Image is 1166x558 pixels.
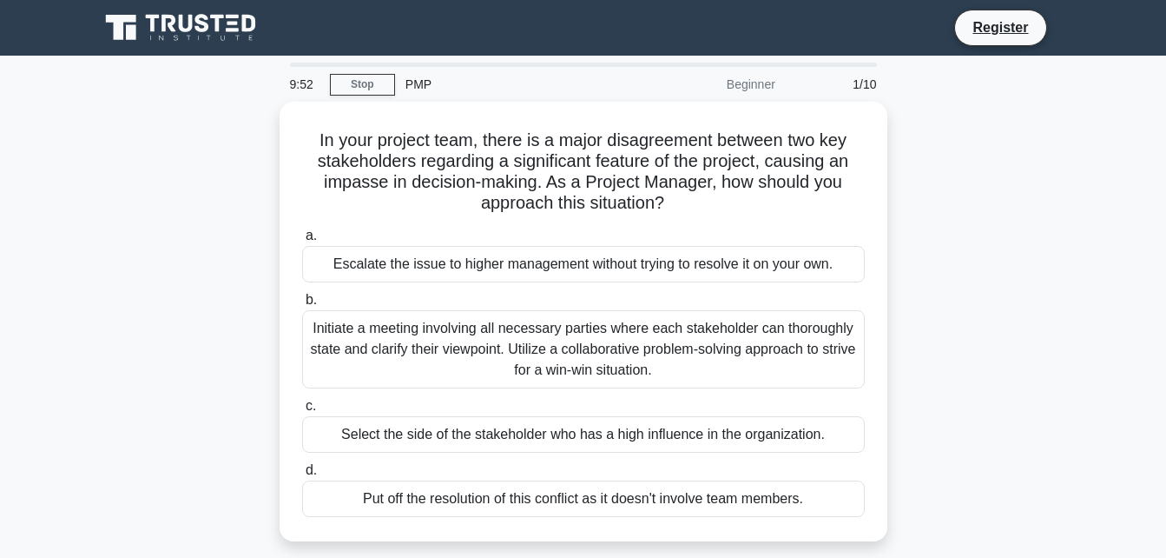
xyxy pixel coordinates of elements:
[395,67,634,102] div: PMP
[306,398,316,413] span: c.
[302,246,865,282] div: Escalate the issue to higher management without trying to resolve it on your own.
[302,310,865,389] div: Initiate a meeting involving all necessary parties where each stakeholder can thoroughly state an...
[306,292,317,307] span: b.
[280,67,330,102] div: 9:52
[786,67,887,102] div: 1/10
[330,74,395,96] a: Stop
[962,17,1038,38] a: Register
[634,67,786,102] div: Beginner
[306,228,317,242] span: a.
[300,130,866,215] h5: In your project team, there is a major disagreement between two key stakeholders regarding a sign...
[302,481,865,517] div: Put off the resolution of this conflict as it doesn't involve team members.
[306,462,317,477] span: d.
[302,416,865,453] div: Select the side of the stakeholder who has a high influence in the organization.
